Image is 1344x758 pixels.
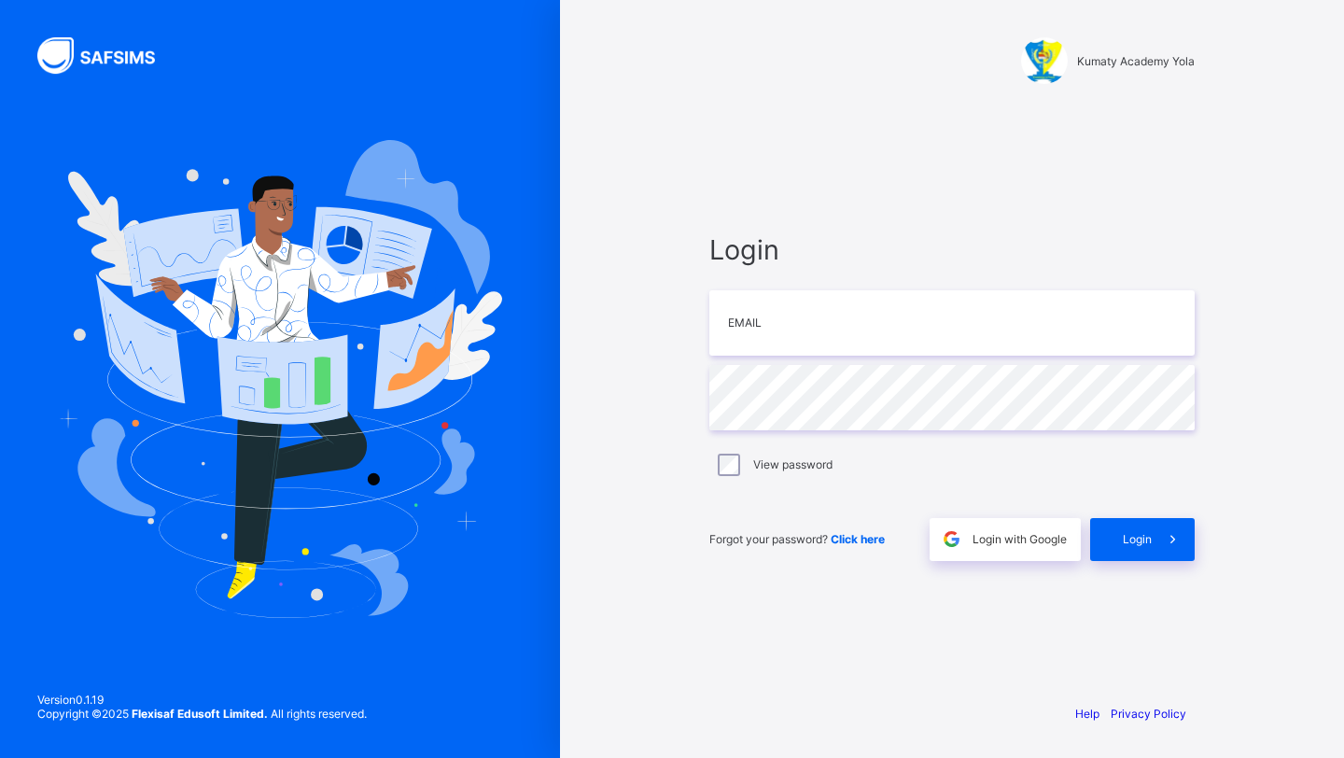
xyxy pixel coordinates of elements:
[1123,532,1152,546] span: Login
[37,693,367,707] span: Version 0.1.19
[753,457,833,471] label: View password
[1077,54,1195,68] span: Kumaty Academy Yola
[941,528,962,550] img: google.396cfc9801f0270233282035f929180a.svg
[132,707,268,721] strong: Flexisaf Edusoft Limited.
[1075,707,1099,721] a: Help
[37,707,367,721] span: Copyright © 2025 All rights reserved.
[58,140,502,618] img: Hero Image
[709,532,885,546] span: Forgot your password?
[973,532,1067,546] span: Login with Google
[831,532,885,546] a: Click here
[709,233,1195,266] span: Login
[37,37,177,74] img: SAFSIMS Logo
[1111,707,1186,721] a: Privacy Policy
